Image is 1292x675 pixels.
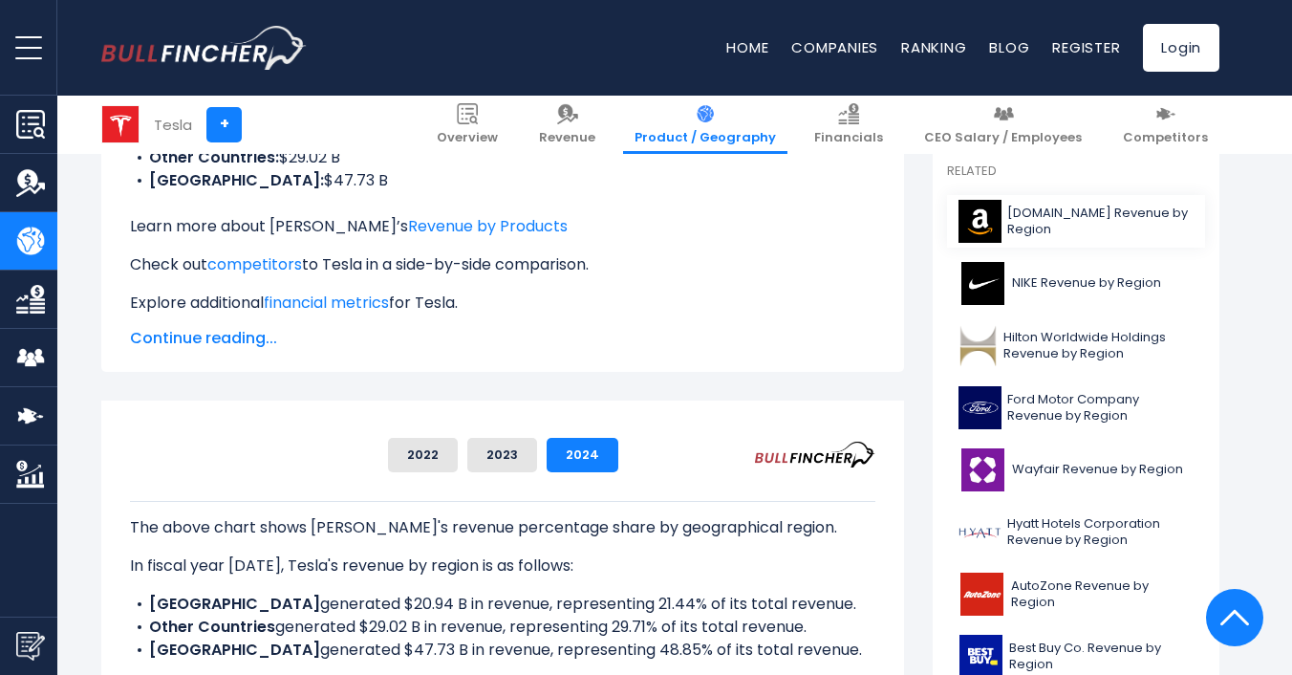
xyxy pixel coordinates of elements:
[154,114,192,136] div: Tesla
[102,106,139,142] img: TSLA logo
[1011,578,1194,611] span: AutoZone Revenue by Region
[901,37,966,57] a: Ranking
[130,616,875,639] li: generated $29.02 B in revenue, representing 29.71% of its total revenue.
[1007,516,1194,549] span: Hyatt Hotels Corporation Revenue by Region
[1012,462,1183,478] span: Wayfair Revenue by Region
[791,37,878,57] a: Companies
[149,593,320,615] b: [GEOGRAPHIC_DATA]
[130,593,875,616] li: generated $20.94 B in revenue, representing 21.44% of its total revenue.
[101,26,307,70] a: Go to homepage
[539,130,595,146] span: Revenue
[1007,206,1194,238] span: [DOMAIN_NAME] Revenue by Region
[989,37,1029,57] a: Blog
[958,448,1006,491] img: W logo
[1052,37,1120,57] a: Register
[207,253,302,275] a: competitors
[130,327,875,350] span: Continue reading...
[635,130,776,146] span: Product / Geography
[1003,330,1194,362] span: Hilton Worldwide Holdings Revenue by Region
[958,324,998,367] img: HLT logo
[947,195,1205,248] a: [DOMAIN_NAME] Revenue by Region
[206,107,242,142] a: +
[947,257,1205,310] a: NIKE Revenue by Region
[130,253,875,276] p: Check out to Tesla in a side-by-side comparison.
[149,169,324,191] b: [GEOGRAPHIC_DATA]:
[1123,130,1208,146] span: Competitors
[623,96,787,154] a: Product / Geography
[924,130,1082,146] span: CEO Salary / Employees
[947,506,1205,558] a: Hyatt Hotels Corporation Revenue by Region
[130,555,875,577] p: In fiscal year [DATE], Tesla's revenue by region is as follows:
[388,438,458,472] button: 2022
[1143,24,1219,72] a: Login
[803,96,894,154] a: Financials
[425,96,509,154] a: Overview
[958,200,1001,243] img: AMZN logo
[913,96,1093,154] a: CEO Salary / Employees
[947,381,1205,434] a: Ford Motor Company Revenue by Region
[1111,96,1219,154] a: Competitors
[547,438,618,472] button: 2024
[130,146,875,169] li: $29.02 B
[149,639,320,661] b: [GEOGRAPHIC_DATA]
[130,639,875,662] li: generated $47.73 B in revenue, representing 48.85% of its total revenue.
[958,262,1006,305] img: NKE logo
[528,96,607,154] a: Revenue
[814,130,883,146] span: Financials
[958,386,1001,429] img: F logo
[947,163,1205,180] p: Related
[726,37,768,57] a: Home
[1009,641,1194,673] span: Best Buy Co. Revenue by Region
[1007,392,1194,425] span: Ford Motor Company Revenue by Region
[130,516,875,539] p: The above chart shows [PERSON_NAME]'s revenue percentage share by geographical region.
[130,169,875,192] li: $47.73 B
[437,130,498,146] span: Overview
[130,215,875,238] p: Learn more about [PERSON_NAME]’s
[130,292,875,315] p: Explore additional for Tesla.
[264,292,389,314] a: financial metrics
[101,26,307,70] img: bullfincher logo
[149,146,279,168] b: Other Countries:
[1012,275,1161,292] span: NIKE Revenue by Region
[467,438,537,472] button: 2023
[149,616,275,638] b: Other Countries
[408,215,568,237] a: Revenue by Products
[947,319,1205,372] a: Hilton Worldwide Holdings Revenue by Region
[958,573,1005,616] img: AZO logo
[958,511,1001,554] img: H logo
[947,444,1205,496] a: Wayfair Revenue by Region
[947,568,1205,621] a: AutoZone Revenue by Region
